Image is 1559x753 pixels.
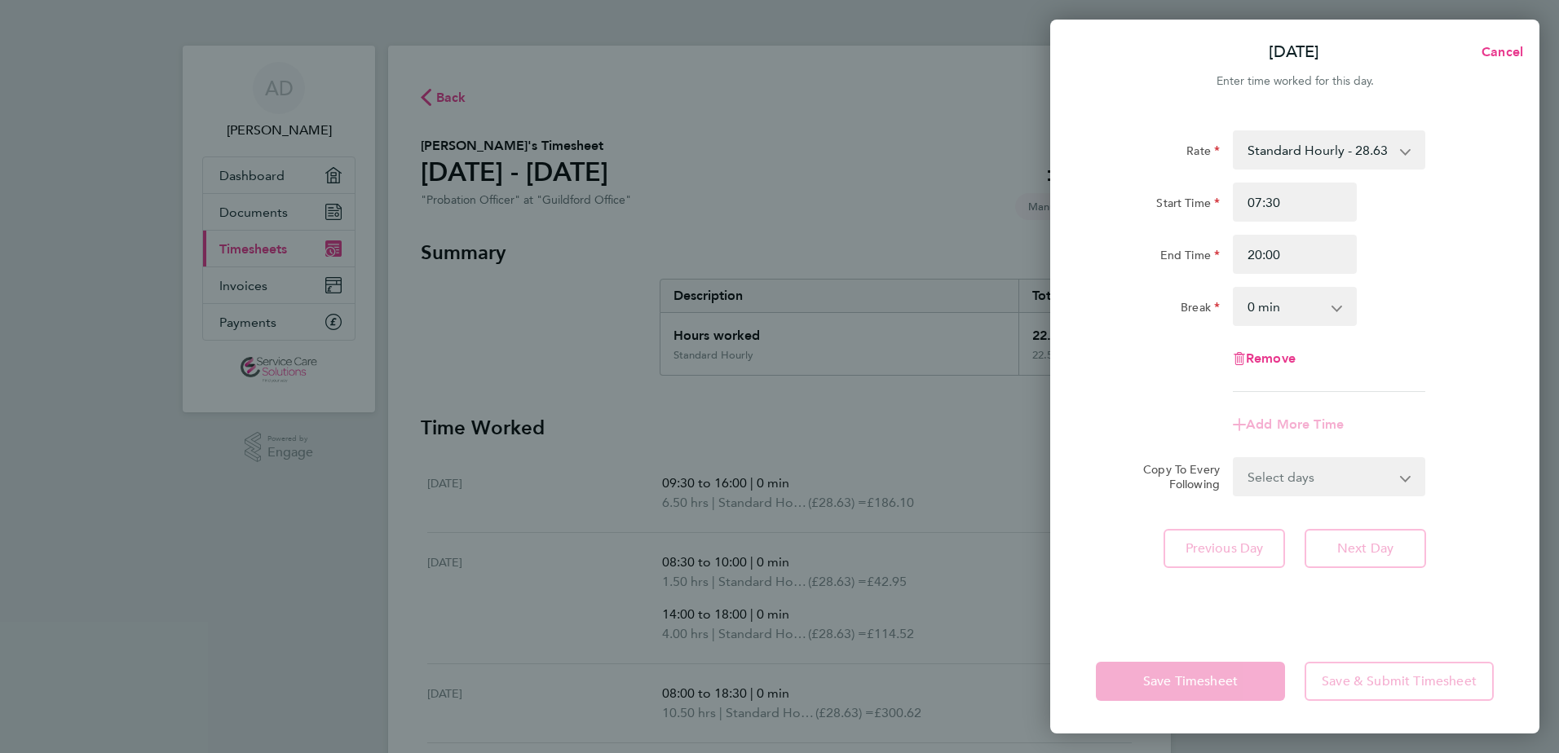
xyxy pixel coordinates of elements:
[1233,235,1357,274] input: E.g. 18:00
[1130,462,1220,491] label: Copy To Every Following
[1156,196,1220,215] label: Start Time
[1455,36,1539,68] button: Cancel
[1269,41,1319,64] p: [DATE]
[1181,300,1220,319] label: Break
[1050,72,1539,91] div: Enter time worked for this day.
[1233,183,1357,222] input: E.g. 08:00
[1477,44,1523,59] span: Cancel
[1160,248,1220,267] label: End Time
[1246,350,1296,366] span: Remove
[1186,143,1220,163] label: Rate
[1233,352,1296,365] button: Remove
